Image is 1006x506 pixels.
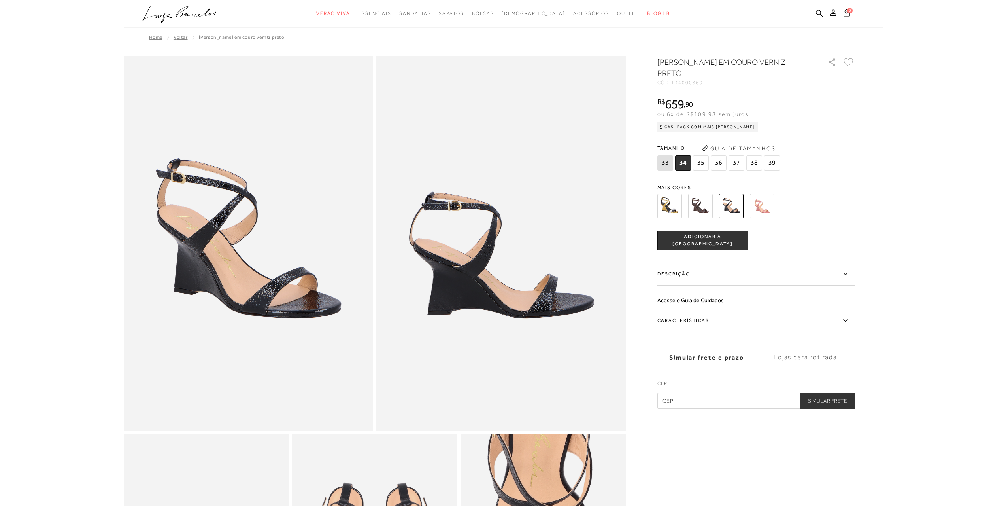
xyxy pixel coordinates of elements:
button: Guia de Tamanhos [699,142,778,155]
span: ou 6x de R$109,98 sem juros [657,111,749,117]
a: noSubCategoriesText [573,6,609,21]
label: CEP [657,380,855,391]
span: 35 [693,155,709,171]
i: , [683,101,693,108]
span: 659 [665,97,683,111]
a: BLOG LB [647,6,670,21]
span: BLOG LB [647,11,670,16]
span: [DEMOGRAPHIC_DATA] [502,11,565,16]
a: noSubCategoriesText [358,6,391,21]
img: SANDÁLIA ANABELA EM COURO VERNIZ PRETO [719,194,744,218]
div: Cashback com Mais [PERSON_NAME] [657,122,758,132]
a: Acesse o Guia de Cuidados [657,297,724,303]
label: Simular frete e prazo [657,347,756,368]
a: noSubCategoriesText [472,6,494,21]
img: SANDÁLIA ANABELA COBRA PRATA E OURO [657,194,682,218]
span: Bolsas [472,11,494,16]
span: Mais cores [657,185,855,190]
img: SANDÁLIA ANABELA EM COURO VERNIZ CAFÉ [688,194,713,218]
a: noSubCategoriesText [399,6,431,21]
span: 0 [847,8,853,13]
a: noSubCategoriesText [617,6,639,21]
span: 37 [729,155,744,171]
span: 90 [685,100,693,108]
button: ADICIONAR À [GEOGRAPHIC_DATA] [657,231,748,250]
span: 36 [711,155,727,171]
span: 34 [675,155,691,171]
a: noSubCategoriesText [316,6,350,21]
span: 38 [746,155,762,171]
a: Home [149,34,162,40]
img: SANDÁLIA ANABELA EM COURO VERNIZ ROSA QUARTZO [750,194,774,218]
a: Voltar [174,34,188,40]
span: Verão Viva [316,11,350,16]
img: image [376,56,626,431]
img: image [124,56,373,431]
label: Lojas para retirada [756,347,855,368]
button: Simular Frete [800,393,855,409]
span: Outlet [617,11,639,16]
i: R$ [657,98,665,105]
input: CEP [657,393,855,409]
span: 33 [657,155,673,171]
span: Sandálias [399,11,431,16]
a: noSubCategoriesText [502,6,565,21]
label: Descrição [657,263,855,286]
span: ADICIONAR À [GEOGRAPHIC_DATA] [658,233,748,247]
label: Características [657,309,855,332]
span: Tamanho [657,142,782,154]
span: [PERSON_NAME] EM COURO VERNIZ PRETO [199,34,285,40]
span: Sapatos [439,11,464,16]
h1: [PERSON_NAME] EM COURO VERNIZ PRETO [657,57,806,79]
span: Essenciais [358,11,391,16]
button: 0 [841,9,852,19]
span: Acessórios [573,11,609,16]
span: 39 [764,155,780,171]
span: 134000369 [671,80,703,85]
a: noSubCategoriesText [439,6,464,21]
div: CÓD: [657,80,815,85]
